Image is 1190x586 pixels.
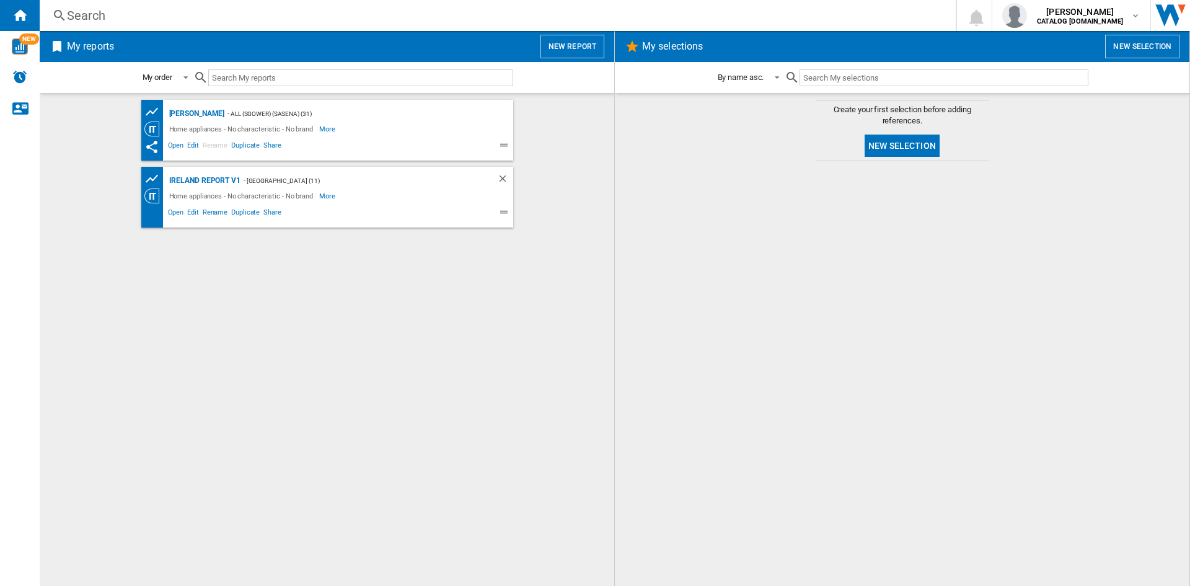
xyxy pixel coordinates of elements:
div: Delete [497,173,513,189]
div: Product prices grid [144,171,166,187]
b: CATALOG [DOMAIN_NAME] [1037,17,1123,25]
button: New selection [1105,35,1179,58]
span: Duplicate [229,206,262,221]
div: By name asc. [718,73,764,82]
span: Duplicate [229,140,262,154]
span: More [319,122,337,136]
img: alerts-logo.svg [12,69,27,84]
div: Home appliances - No characteristic - No brand [166,189,319,203]
div: - ALL (sgower) (sasena) (31) [224,106,488,122]
span: Create your first selection before adding references. [816,104,989,127]
img: profile.jpg [1002,3,1027,28]
span: Share [262,140,283,154]
span: Open [166,206,186,221]
span: Edit [185,206,201,221]
span: [PERSON_NAME] [1037,6,1123,18]
span: Edit [185,140,201,154]
button: New selection [865,135,940,157]
div: Ireland Report v1 [166,173,240,189]
div: Search [67,7,923,24]
h2: My selections [640,35,705,58]
div: [PERSON_NAME] [166,106,225,122]
div: Home appliances - No characteristic - No brand [166,122,319,136]
ng-md-icon: This report has been shared with you [144,140,159,154]
div: My order [143,73,172,82]
h2: My reports [64,35,117,58]
span: NEW [19,33,39,45]
div: Product prices grid [144,104,166,120]
button: New report [540,35,604,58]
input: Search My selections [800,69,1088,86]
input: Search My reports [208,69,513,86]
span: Open [166,140,186,154]
div: Category View [144,122,166,136]
img: wise-card.svg [12,38,28,55]
span: Rename [201,206,229,221]
div: Category View [144,189,166,203]
span: Rename [201,140,229,154]
div: - [GEOGRAPHIC_DATA] (11) [240,173,472,189]
span: More [319,189,337,203]
span: Share [262,206,283,221]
